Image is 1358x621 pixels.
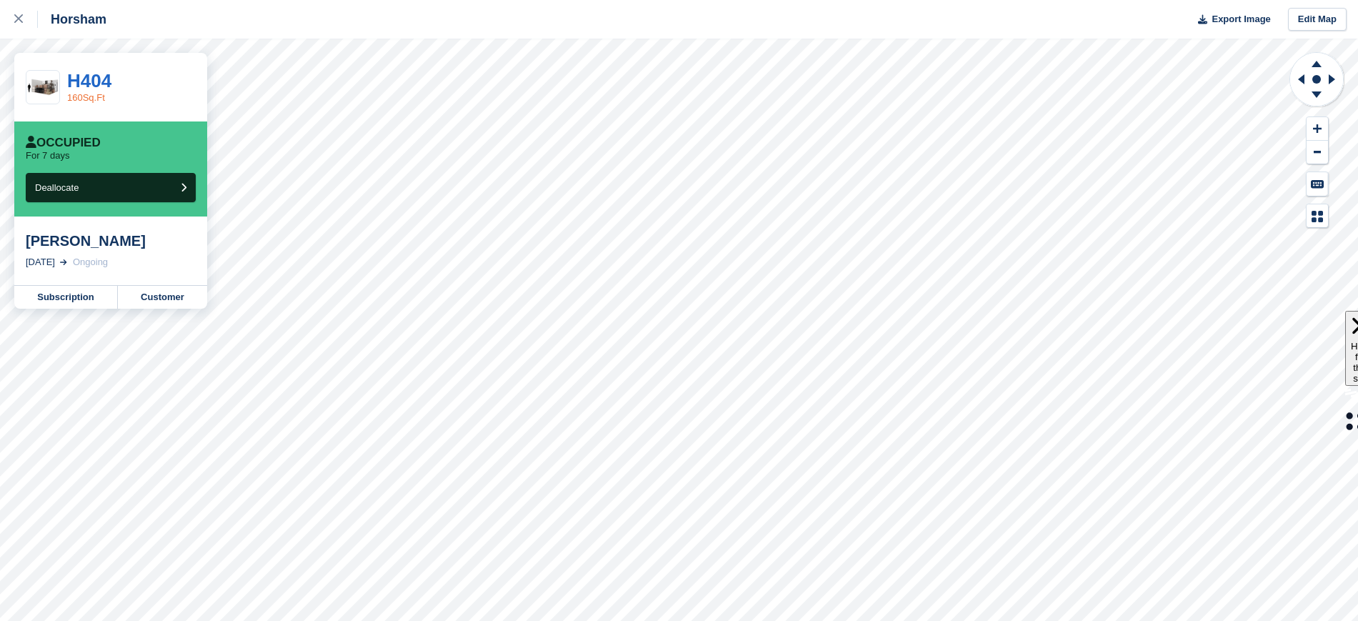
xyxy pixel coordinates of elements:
[60,259,67,265] img: arrow-right-light-icn-cde0832a797a2874e46488d9cf13f60e5c3a73dbe684e267c42b8395dfbc2abf.svg
[67,92,105,103] a: 160Sq.Ft
[35,182,79,193] span: Deallocate
[14,286,118,309] a: Subscription
[26,150,69,162] p: For 7 days
[67,70,111,91] a: H404
[26,232,196,249] div: [PERSON_NAME]
[1307,204,1328,228] button: Map Legend
[73,255,108,269] div: Ongoing
[26,136,101,150] div: Occupied
[26,173,196,202] button: Deallocate
[1307,117,1328,141] button: Zoom In
[1307,172,1328,196] button: Keyboard Shortcuts
[1189,8,1271,31] button: Export Image
[38,11,106,28] div: Horsham
[1212,12,1270,26] span: Export Image
[1307,141,1328,164] button: Zoom Out
[118,286,207,309] a: Customer
[26,75,59,100] img: 150-sqft-unit.jpg
[26,255,55,269] div: [DATE]
[1288,8,1347,31] a: Edit Map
